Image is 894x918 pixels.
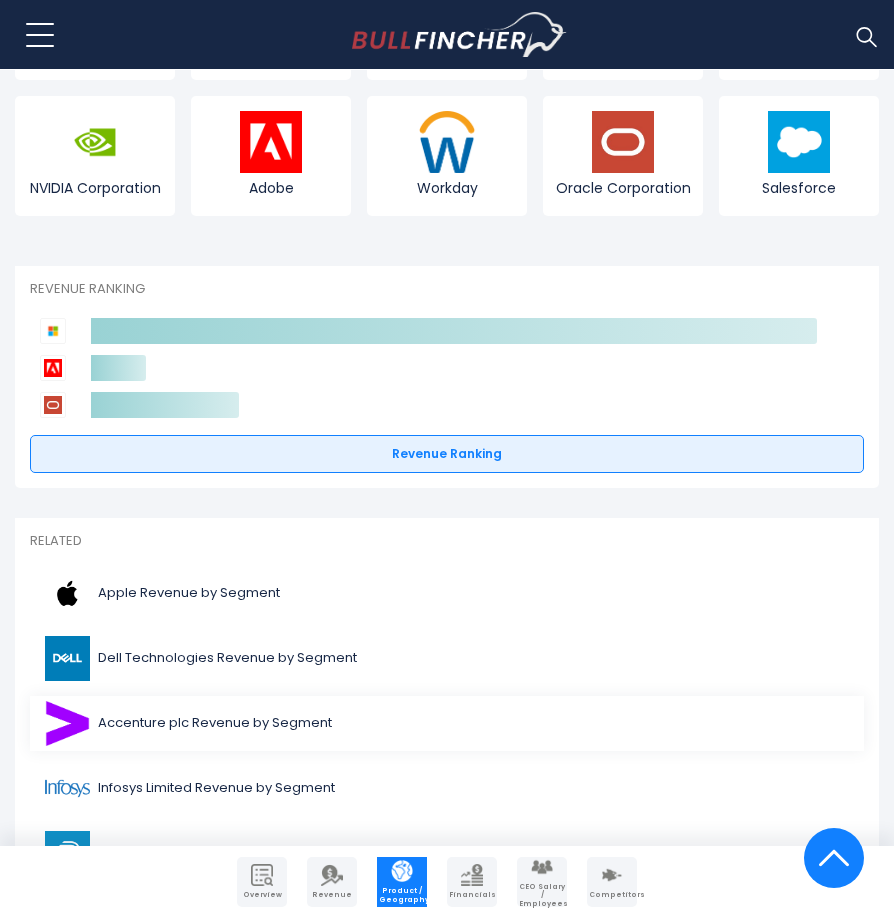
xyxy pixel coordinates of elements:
[589,891,635,899] span: Competitors
[98,715,332,732] span: Accenture plc Revenue by Segment
[40,392,66,418] img: Oracle Corporation competitors logo
[519,883,565,908] span: CEO Salary / Employees
[416,111,478,173] img: WDAY logo
[719,96,879,216] a: Salesforce
[30,761,864,816] a: Infosys Limited Revenue by Segment
[307,857,357,907] a: Company Revenue
[30,631,864,686] a: Dell Technologies Revenue by Segment
[196,179,346,197] span: Adobe
[42,636,92,681] img: DELL logo
[30,533,864,550] p: Related
[724,179,874,197] span: Salesforce
[30,566,864,621] a: Apple Revenue by Segment
[98,585,280,602] span: Apple Revenue by Segment
[98,650,357,667] span: Dell Technologies Revenue by Segment
[587,857,637,907] a: Company Competitors
[372,179,522,197] span: Workday
[768,111,830,173] img: CRM logo
[592,111,654,173] img: ORCL logo
[377,857,427,907] a: Company Product/Geography
[30,696,864,751] a: Accenture plc Revenue by Segment
[42,571,92,616] img: AAPL logo
[240,111,302,173] img: ADBE logo
[548,179,698,197] span: Oracle Corporation
[30,435,864,473] a: Revenue Ranking
[42,831,92,876] img: AMAT logo
[367,96,527,216] a: Workday
[447,857,497,907] a: Company Financials
[191,96,351,216] a: Adobe
[239,891,285,899] span: Overview
[64,111,126,173] img: NVDA logo
[40,318,66,344] img: Microsoft Corporation competitors logo
[42,766,92,811] img: INFY logo
[309,891,355,899] span: Revenue
[379,887,425,904] span: Product / Geography
[40,355,66,381] img: Adobe competitors logo
[98,780,335,797] span: Infosys Limited Revenue by Segment
[30,826,864,881] a: Applied Materials Revenue by Segment
[98,845,355,862] span: Applied Materials Revenue by Segment
[237,857,287,907] a: Company Overview
[42,701,92,746] img: ACN logo
[30,281,864,298] p: Revenue Ranking
[543,96,703,216] a: Oracle Corporation
[352,12,567,58] img: bullfincher logo
[20,179,170,197] span: NVIDIA Corporation
[517,857,567,907] a: Company Employees
[449,891,495,899] span: Financials
[352,12,567,58] a: Go to homepage
[15,96,175,216] a: NVIDIA Corporation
